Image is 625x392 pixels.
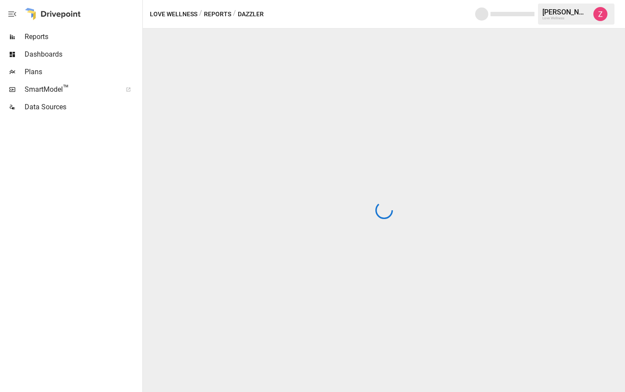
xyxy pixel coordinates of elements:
span: Reports [25,32,141,42]
span: Dashboards [25,49,141,60]
div: [PERSON_NAME] [542,8,588,16]
span: ™ [63,83,69,94]
img: Zoe Keller [593,7,607,21]
button: Reports [204,9,231,20]
span: Plans [25,67,141,77]
div: / [199,9,202,20]
span: SmartModel [25,84,116,95]
div: Love Wellness [542,16,588,20]
button: Zoe Keller [588,2,613,26]
div: / [233,9,236,20]
button: Love Wellness [150,9,197,20]
span: Data Sources [25,102,141,112]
